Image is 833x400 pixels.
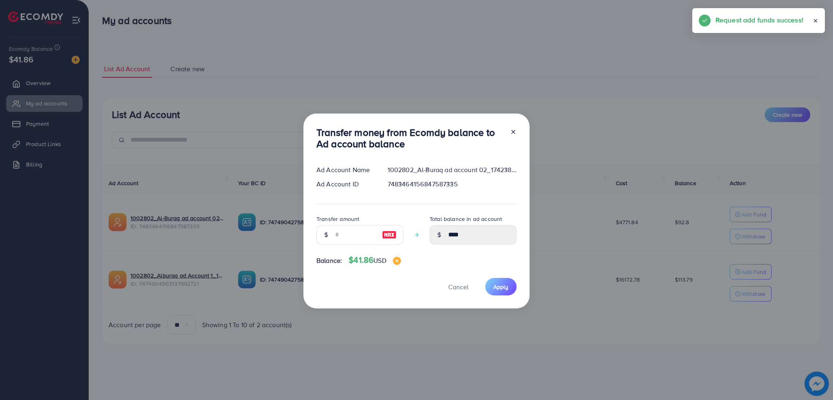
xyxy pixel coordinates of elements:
h3: Transfer money from Ecomdy balance to Ad account balance [316,127,504,150]
h4: $41.86 [349,255,401,265]
span: Apply [493,283,508,291]
button: Cancel [438,278,479,295]
div: 1002802_Al-Buraq ad account 02_1742380041767 [381,165,523,175]
span: USD [373,256,386,265]
span: Cancel [448,282,469,291]
label: Transfer amount [316,215,359,223]
span: Balance: [316,256,342,265]
div: 7483464156847587335 [381,179,523,189]
h5: Request add funds success! [715,15,803,25]
div: Ad Account ID [310,179,381,189]
div: Ad Account Name [310,165,381,175]
label: Total balance in ad account [430,215,502,223]
img: image [382,230,397,240]
button: Apply [485,278,517,295]
img: image [393,257,401,265]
